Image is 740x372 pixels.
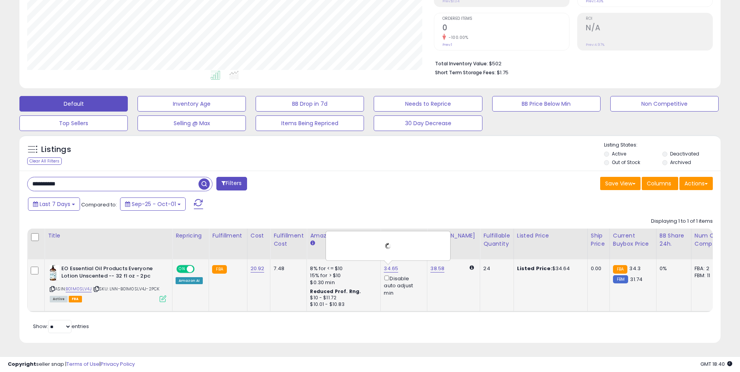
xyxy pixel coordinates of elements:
[273,232,303,248] div: Fulfillment Cost
[384,274,421,297] div: Disable auto adjust min
[66,360,99,368] a: Terms of Use
[446,35,468,40] small: -100.00%
[600,177,641,190] button: Save View
[629,265,641,272] span: 34.3
[435,60,488,67] b: Total Inventory Value:
[695,232,723,248] div: Num of Comp.
[610,96,719,112] button: Non Competitive
[310,265,374,272] div: 8% for <= $10
[66,286,92,292] a: B01M0SLV4J
[700,360,732,368] span: 2025-10-9 18:40 GMT
[193,266,206,272] span: OFF
[251,265,265,272] a: 20.92
[651,218,713,225] div: Displaying 1 to 1 of 1 items
[69,296,82,302] span: FBA
[177,266,187,272] span: ON
[384,265,398,272] a: 34.65
[256,96,364,112] button: BB Drop in 7d
[216,177,247,190] button: Filters
[212,265,226,274] small: FBA
[81,201,117,208] span: Compared to:
[442,42,452,47] small: Prev: 1
[695,265,720,272] div: FBA: 2
[591,265,604,272] div: 0.00
[442,17,569,21] span: Ordered Items
[310,295,374,301] div: $10 - $11.72
[310,240,315,247] small: Amazon Fees.
[48,232,169,240] div: Title
[19,96,128,112] button: Default
[310,272,374,279] div: 15% for > $10
[613,232,653,248] div: Current Buybox Price
[138,115,246,131] button: Selling @ Max
[120,197,186,211] button: Sep-25 - Oct-01
[435,58,707,68] li: $502
[8,361,135,368] div: seller snap | |
[310,232,377,240] div: Amazon Fees
[483,232,510,248] div: Fulfillable Quantity
[310,301,374,308] div: $10.01 - $10.83
[176,232,205,240] div: Repricing
[251,232,267,240] div: Cost
[61,265,156,281] b: EO Essential Oil Products Everyone Lotion Unscented -- 32 fl oz - 2pc
[517,265,582,272] div: $34.64
[660,232,688,248] div: BB Share 24h.
[591,232,606,248] div: Ship Price
[310,279,374,286] div: $0.30 min
[642,177,678,190] button: Columns
[27,157,62,165] div: Clear All Filters
[630,276,642,283] span: 31.74
[613,275,628,283] small: FBM
[19,115,128,131] button: Top Sellers
[586,23,712,34] h2: N/A
[430,232,477,240] div: [PERSON_NAME]
[435,69,496,76] b: Short Term Storage Fees:
[604,141,721,149] p: Listing States:
[492,96,601,112] button: BB Price Below Min
[310,288,361,295] b: Reduced Prof. Rng.
[660,265,685,272] div: 0%
[517,265,552,272] b: Listed Price:
[647,180,671,187] span: Columns
[40,200,70,208] span: Last 7 Days
[613,265,627,274] small: FBA
[8,360,36,368] strong: Copyright
[517,232,584,240] div: Listed Price
[374,115,482,131] button: 30 Day Decrease
[374,96,482,112] button: Needs to Reprice
[586,17,712,21] span: ROI
[28,197,80,211] button: Last 7 Days
[612,159,640,166] label: Out of Stock
[50,265,166,301] div: ASIN:
[101,360,135,368] a: Privacy Policy
[695,272,720,279] div: FBM: 11
[670,150,699,157] label: Deactivated
[273,265,301,272] div: 7.48
[442,23,569,34] h2: 0
[497,69,508,76] span: $1.75
[41,144,71,155] h5: Listings
[138,96,246,112] button: Inventory Age
[176,277,203,284] div: Amazon AI
[679,177,713,190] button: Actions
[50,265,59,281] img: 41Wy+YMbOML._SL40_.jpg
[670,159,691,166] label: Archived
[430,265,444,272] a: 38.58
[612,150,626,157] label: Active
[132,200,176,208] span: Sep-25 - Oct-01
[212,232,244,240] div: Fulfillment
[50,296,68,302] span: All listings currently available for purchase on Amazon
[93,286,159,292] span: | SKU: LNN-B01M0SLV4J-2PCK
[33,323,89,330] span: Show: entries
[483,265,507,272] div: 24
[586,42,604,47] small: Prev: 4.97%
[256,115,364,131] button: Items Being Repriced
